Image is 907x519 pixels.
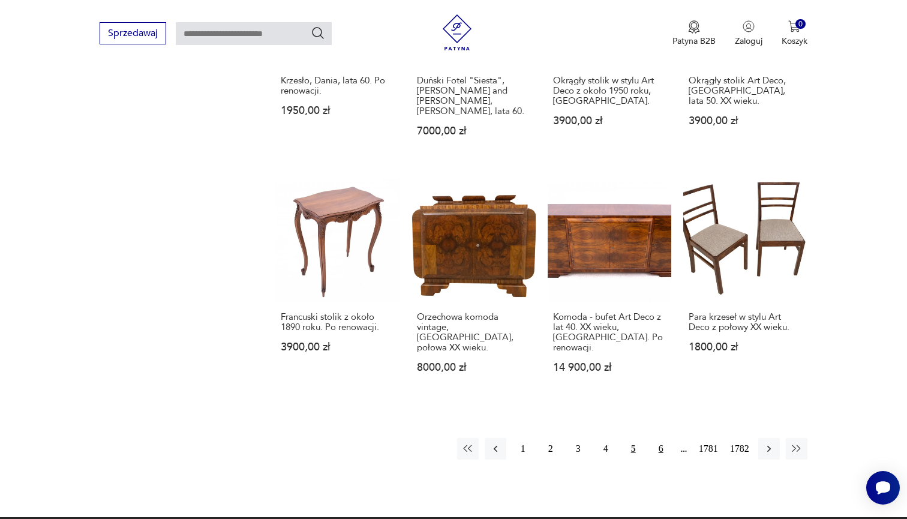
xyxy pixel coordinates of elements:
[275,179,400,397] a: Francuski stolik z około 1890 roku. Po renowacji.Francuski stolik z około 1890 roku. Po renowacji...
[595,438,617,460] button: 4
[866,471,900,505] iframe: Smartsupp widget button
[100,30,166,38] a: Sprzedawaj
[311,26,325,40] button: Szukaj
[689,116,802,126] p: 3900,00 zł
[567,438,589,460] button: 3
[672,20,716,47] a: Ikona medaluPatyna B2B
[782,35,807,47] p: Koszyk
[512,438,534,460] button: 1
[623,438,644,460] button: 5
[548,179,672,397] a: Komoda - bufet Art Deco z lat 40. XX wieku, Polska. Po renowacji.Komoda - bufet Art Deco z lat 40...
[672,35,716,47] p: Patyna B2B
[743,20,755,32] img: Ikonka użytkownika
[417,76,530,116] h3: Duński Fotel "Siesta", [PERSON_NAME] and [PERSON_NAME], [PERSON_NAME], lata 60.
[688,20,700,34] img: Ikona medalu
[735,35,762,47] p: Zaloguj
[281,106,394,116] p: 1950,00 zł
[439,14,475,50] img: Patyna - sklep z meblami i dekoracjami vintage
[281,342,394,352] p: 3900,00 zł
[788,20,800,32] img: Ikona koszyka
[281,312,394,332] h3: Francuski stolik z około 1890 roku. Po renowacji.
[553,76,666,106] h3: Okrągły stolik w stylu Art Deco z około 1950 roku, [GEOGRAPHIC_DATA].
[417,126,530,136] p: 7000,00 zł
[412,179,536,397] a: Orzechowa komoda vintage, Polska, połowa XX wieku.Orzechowa komoda vintage, [GEOGRAPHIC_DATA], po...
[782,20,807,47] button: 0Koszyk
[696,438,721,460] button: 1781
[650,438,672,460] button: 6
[689,342,802,352] p: 1800,00 zł
[417,312,530,353] h3: Orzechowa komoda vintage, [GEOGRAPHIC_DATA], połowa XX wieku.
[281,76,394,96] h3: Krzesło, Dania, lata 60. Po renowacji.
[100,22,166,44] button: Sprzedawaj
[540,438,561,460] button: 2
[689,312,802,332] h3: Para krzeseł w stylu Art Deco z połowy XX wieku.
[417,362,530,373] p: 8000,00 zł
[689,76,802,106] h3: Okrągły stolik Art Deco, [GEOGRAPHIC_DATA], lata 50. XX wieku.
[553,362,666,373] p: 14 900,00 zł
[672,20,716,47] button: Patyna B2B
[727,438,752,460] button: 1782
[553,116,666,126] p: 3900,00 zł
[553,312,666,353] h3: Komoda - bufet Art Deco z lat 40. XX wieku, [GEOGRAPHIC_DATA]. Po renowacji.
[683,179,807,397] a: Para krzeseł w stylu Art Deco z połowy XX wieku.Para krzeseł w stylu Art Deco z połowy XX wieku.1...
[795,19,806,29] div: 0
[735,20,762,47] button: Zaloguj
